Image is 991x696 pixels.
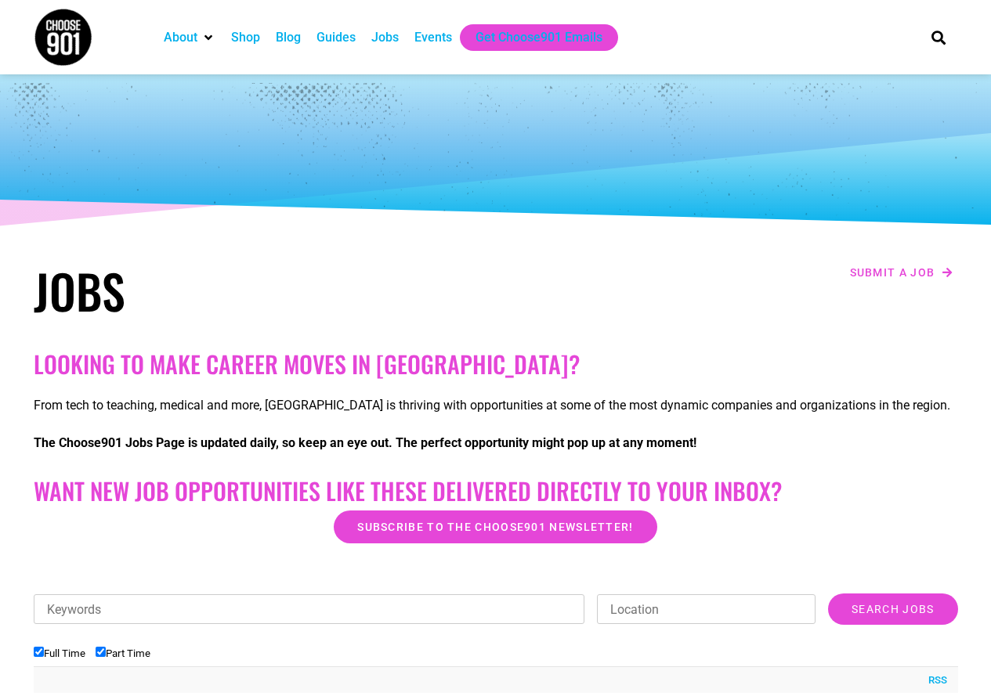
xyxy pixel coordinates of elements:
label: Full Time [34,647,85,659]
label: Part Time [96,647,150,659]
a: Subscribe to the Choose901 newsletter! [334,510,656,543]
input: Location [597,594,816,624]
a: Blog [276,28,301,47]
h2: Looking to make career moves in [GEOGRAPHIC_DATA]? [34,350,958,378]
nav: Main nav [156,24,905,51]
p: From tech to teaching, medical and more, [GEOGRAPHIC_DATA] is thriving with opportunities at some... [34,396,958,415]
a: Guides [316,28,356,47]
a: RSS [920,673,947,688]
input: Search Jobs [828,593,957,625]
input: Keywords [34,594,585,624]
span: Subscribe to the Choose901 newsletter! [357,521,633,532]
input: Full Time [34,647,44,657]
div: About [156,24,223,51]
div: Search [925,24,951,50]
a: Submit a job [845,262,958,283]
a: Events [414,28,452,47]
a: Shop [231,28,260,47]
span: Submit a job [850,267,935,278]
h1: Jobs [34,262,488,319]
input: Part Time [96,647,106,657]
a: Get Choose901 Emails [476,28,602,47]
a: Jobs [371,28,399,47]
h2: Want New Job Opportunities like these Delivered Directly to your Inbox? [34,477,958,505]
a: About [164,28,197,47]
strong: The Choose901 Jobs Page is updated daily, so keep an eye out. The perfect opportunity might pop u... [34,435,696,450]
